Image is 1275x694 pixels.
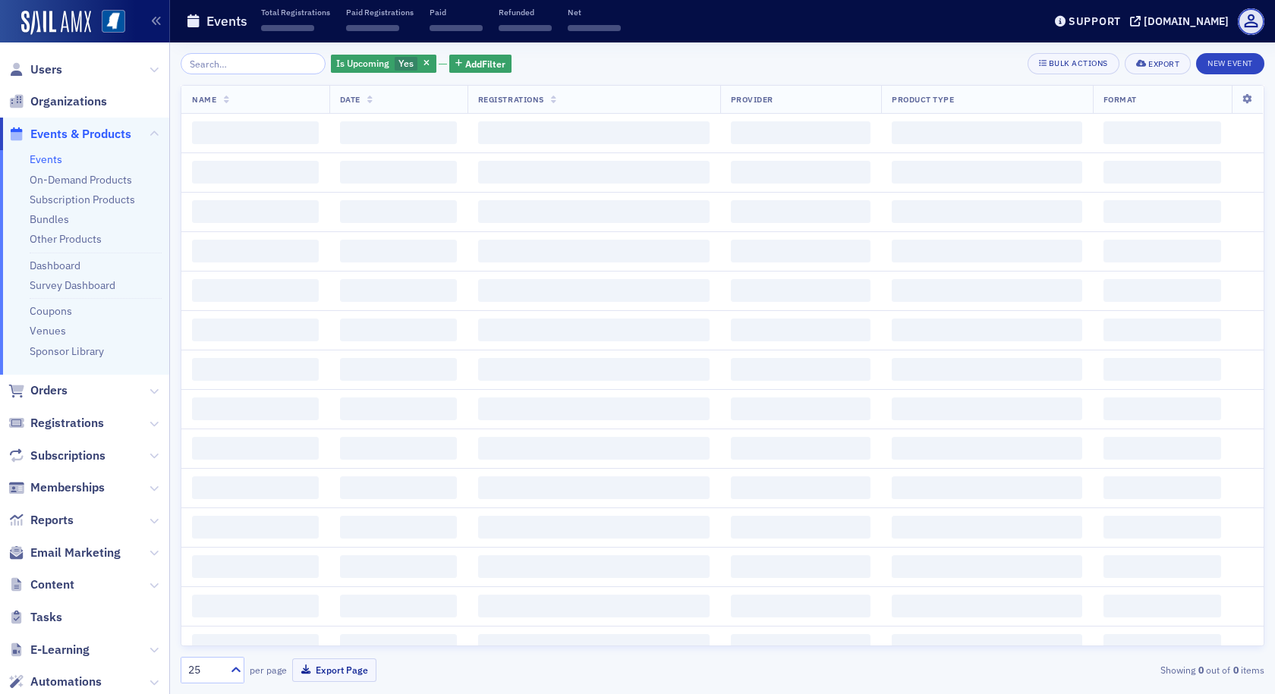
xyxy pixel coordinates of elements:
span: Product Type [892,94,954,105]
a: Email Marketing [8,545,121,561]
span: ‌ [192,279,319,302]
span: ‌ [892,397,1081,420]
span: ‌ [430,25,483,31]
a: Events & Products [8,126,131,143]
img: SailAMX [102,10,125,33]
span: ‌ [478,516,710,539]
a: Subscriptions [8,447,105,464]
span: ‌ [192,634,319,657]
span: ‌ [346,25,399,31]
a: Memberships [8,479,105,496]
a: Bundles [30,212,69,226]
span: ‌ [340,161,457,184]
a: Registrations [8,415,104,432]
span: ‌ [892,121,1081,144]
span: E-Learning [30,642,90,658]
strong: 0 [1230,663,1241,677]
span: ‌ [340,397,457,420]
span: ‌ [731,437,871,460]
span: ‌ [1103,595,1221,617]
div: [DOMAIN_NAME] [1144,14,1229,28]
span: ‌ [892,240,1081,262]
span: ‌ [731,476,871,499]
a: Automations [8,674,102,690]
a: Tasks [8,609,62,626]
span: ‌ [340,516,457,539]
span: Tasks [30,609,62,626]
span: ‌ [731,121,871,144]
span: ‌ [1103,200,1221,223]
button: [DOMAIN_NAME] [1130,16,1234,27]
span: ‌ [192,240,319,262]
span: Is Upcoming [336,57,389,69]
p: Paid [430,7,483,17]
span: ‌ [731,161,871,184]
span: ‌ [892,516,1081,539]
span: ‌ [1103,634,1221,657]
span: ‌ [192,319,319,341]
a: Organizations [8,93,107,110]
span: ‌ [892,358,1081,381]
span: ‌ [192,161,319,184]
span: Events & Products [30,126,131,143]
a: Events [30,152,62,166]
span: ‌ [1103,358,1221,381]
a: Orders [8,382,68,399]
span: Users [30,61,62,78]
strong: 0 [1195,663,1206,677]
span: ‌ [731,358,871,381]
span: ‌ [1103,121,1221,144]
span: ‌ [499,25,552,31]
span: ‌ [478,595,710,617]
input: Search… [181,53,326,74]
span: ‌ [261,25,314,31]
span: ‌ [892,595,1081,617]
span: Name [192,94,216,105]
a: E-Learning [8,642,90,658]
span: Yes [398,57,414,69]
p: Net [568,7,621,17]
span: ‌ [340,121,457,144]
span: ‌ [892,161,1081,184]
a: Users [8,61,62,78]
span: ‌ [478,397,710,420]
span: ‌ [340,358,457,381]
span: ‌ [731,397,871,420]
span: ‌ [478,476,710,499]
p: Total Registrations [261,7,330,17]
span: ‌ [731,319,871,341]
span: Registrations [30,415,104,432]
h1: Events [206,12,247,30]
span: ‌ [892,319,1081,341]
span: ‌ [340,634,457,657]
span: ‌ [478,555,710,578]
span: ‌ [731,240,871,262]
span: ‌ [340,555,457,578]
span: Add Filter [465,57,505,71]
span: ‌ [340,319,457,341]
span: Memberships [30,479,105,496]
a: Sponsor Library [30,344,104,358]
a: New Event [1196,55,1264,69]
span: ‌ [1103,240,1221,262]
span: ‌ [478,437,710,460]
a: View Homepage [91,10,125,36]
button: AddFilter [449,55,512,74]
span: ‌ [192,358,319,381]
span: ‌ [478,121,710,144]
a: Content [8,576,74,593]
span: Registrations [478,94,544,105]
span: ‌ [192,595,319,617]
span: ‌ [1103,476,1221,499]
span: ‌ [192,437,319,460]
span: ‌ [340,595,457,617]
div: Showing out of items [914,663,1264,677]
span: ‌ [892,200,1081,223]
span: ‌ [478,200,710,223]
a: On-Demand Products [30,173,132,187]
span: ‌ [478,634,710,657]
span: ‌ [731,279,871,302]
div: Export [1148,60,1179,68]
a: Dashboard [30,259,80,272]
div: 25 [188,662,222,678]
